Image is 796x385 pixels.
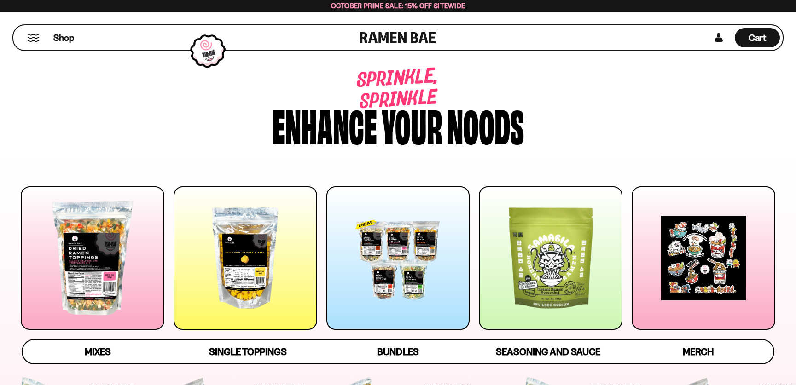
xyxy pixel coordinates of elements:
[735,25,780,50] div: Cart
[377,346,418,357] span: Bundles
[473,340,623,363] a: Seasoning and Sauce
[623,340,773,363] a: Merch
[749,32,767,43] span: Cart
[447,103,524,146] div: noods
[85,346,111,357] span: Mixes
[209,346,287,357] span: Single Toppings
[53,28,74,47] a: Shop
[683,346,714,357] span: Merch
[382,103,442,146] div: your
[53,32,74,44] span: Shop
[331,1,465,10] span: October Prime Sale: 15% off Sitewide
[23,340,173,363] a: Mixes
[323,340,473,363] a: Bundles
[272,103,377,146] div: Enhance
[173,340,323,363] a: Single Toppings
[496,346,600,357] span: Seasoning and Sauce
[27,34,40,42] button: Mobile Menu Trigger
